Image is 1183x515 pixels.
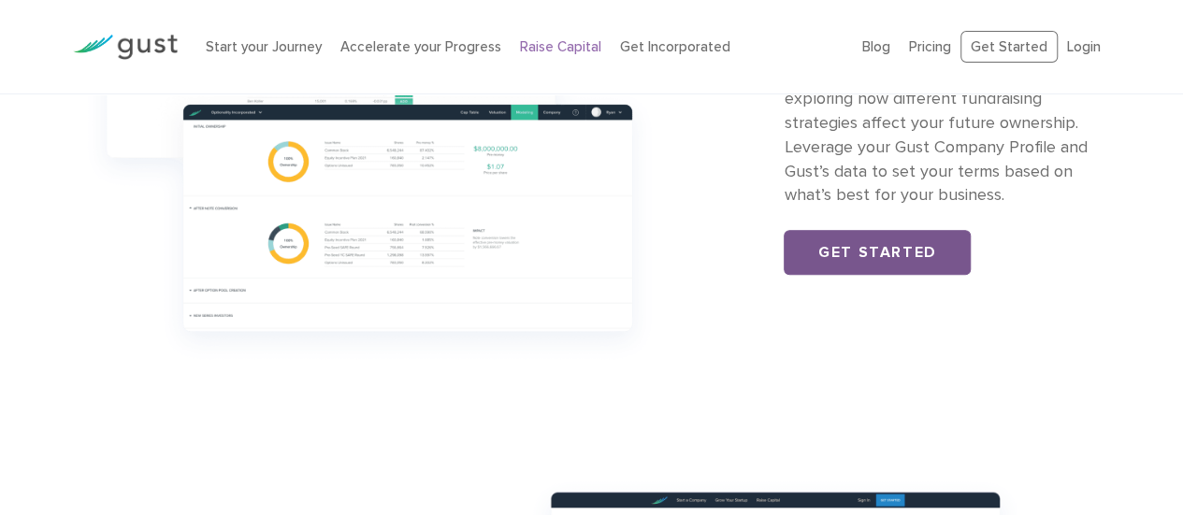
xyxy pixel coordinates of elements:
a: Blog [862,38,890,55]
a: Get Incorporated [620,38,730,55]
a: Get Started [784,230,971,275]
p: Keep a handle on your company control by exploring how different fundraising strategies affect yo... [784,63,1109,207]
a: Accelerate your Progress [340,38,501,55]
a: Raise Capital [520,38,601,55]
a: Start your Journey [206,38,322,55]
a: Pricing [909,38,951,55]
img: Gust Logo [73,35,178,60]
a: Get Started [960,31,1058,64]
a: Login [1067,38,1101,55]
